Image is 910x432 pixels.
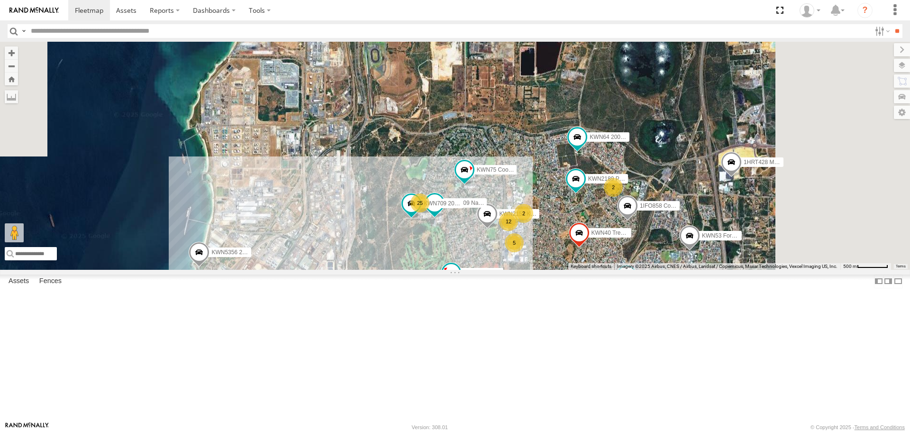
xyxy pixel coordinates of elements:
label: Search Query [20,24,27,38]
span: KWN53 Ford Ranger (Retic) [702,232,773,239]
label: Search Filter Options [871,24,892,38]
button: Drag Pegman onto the map to open Street View [5,223,24,242]
label: Hide Summary Table [893,275,903,288]
div: 12 [499,212,518,231]
span: KWN2151 KAP [500,211,538,217]
span: KWN2189 Playground Officer [588,175,663,182]
button: Zoom in [5,46,18,59]
span: KWN40 Tree Officer [591,230,642,237]
div: 2 [604,178,623,197]
button: Keyboard shortcuts [571,263,611,270]
span: 1IFO858 Coordinator Community Services [640,202,747,209]
div: 25 [410,193,429,212]
span: KWN75 Coordi. Parks [477,167,532,174]
div: 5 [505,233,524,252]
label: Dock Summary Table to the Right [883,275,893,288]
button: Zoom Home [5,73,18,85]
label: Map Settings [894,106,910,119]
label: Fences [35,275,66,288]
div: Version: 308.01 [412,424,448,430]
span: Imagery ©2025 Airbus, CNES / Airbus, Landsat / Copernicus, Maxar Technologies, Vexcel Imaging US,... [617,264,837,269]
button: Map Scale: 500 m per 62 pixels [840,263,891,270]
a: Terms (opens in new tab) [896,264,906,268]
a: Terms and Conditions [855,424,905,430]
button: Zoom out [5,59,18,73]
label: Assets [4,275,34,288]
div: Andrew Fisher [796,3,824,18]
span: 1HRT428 Manager IT [744,159,799,165]
a: Visit our Website [5,423,49,432]
span: KWN64 2001034 Hino 300 [590,134,657,140]
img: rand-logo.svg [9,7,59,14]
span: KWN709 Natural Areas [447,200,506,207]
label: Measure [5,90,18,103]
i: ? [857,3,873,18]
div: © Copyright 2025 - [810,424,905,430]
span: KWN5356 2001086 Camera Trailer Rangers [211,249,323,256]
span: 500 m [843,264,857,269]
label: Dock Summary Table to the Left [874,275,883,288]
div: 2 [514,204,533,223]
